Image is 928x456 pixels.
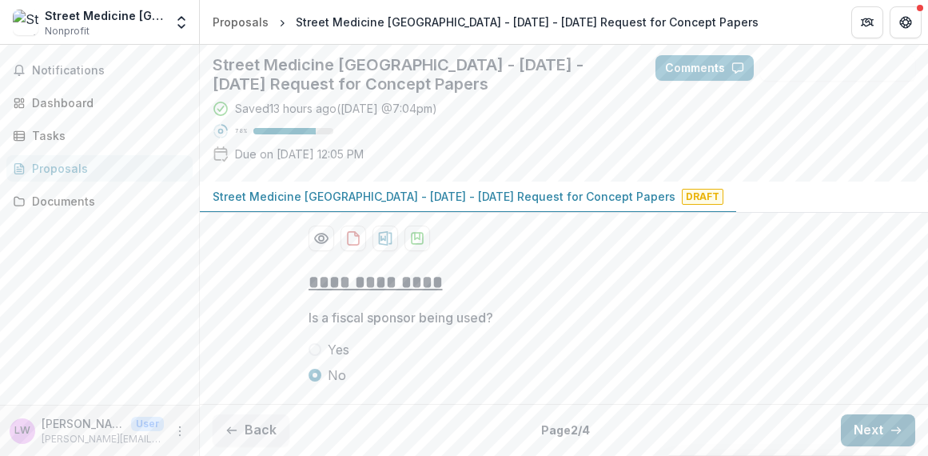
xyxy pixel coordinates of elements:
p: User [131,417,164,431]
span: Yes [328,340,349,359]
button: Back [213,414,289,446]
span: No [328,366,346,385]
div: Street Medicine [GEOGRAPHIC_DATA] - [DATE] - [DATE] Request for Concept Papers [296,14,759,30]
div: Dashboard [32,94,180,111]
button: More [170,422,189,441]
img: Street Medicine St. Louis [13,10,38,35]
a: Tasks [6,122,193,149]
div: Proposals [32,160,180,177]
p: 78 % [235,126,247,137]
p: Street Medicine [GEOGRAPHIC_DATA] - [DATE] - [DATE] Request for Concept Papers [213,188,675,205]
div: Tasks [32,127,180,144]
button: download-proposal [404,226,430,251]
div: Street Medicine [GEOGRAPHIC_DATA][PERSON_NAME] [45,7,164,24]
span: Notifications [32,64,186,78]
h2: Street Medicine [GEOGRAPHIC_DATA] - [DATE] - [DATE] Request for Concept Papers [213,55,630,94]
span: Draft [682,189,723,205]
button: Answer Suggestions [760,55,915,81]
button: download-proposal [372,226,398,251]
span: Nonprofit [45,24,90,38]
button: download-proposal [341,226,366,251]
button: Partners [851,6,883,38]
button: Get Help [890,6,922,38]
p: Page 2 / 4 [541,422,590,438]
p: Due on [DATE] 12:05 PM [235,146,364,162]
a: Dashboard [6,90,193,116]
button: Preview 9c981dc0-9b1e-4553-8c10-c5e5a3ef4430-0.pdf [309,226,334,251]
div: Documents [32,193,180,210]
nav: breadcrumb [206,10,765,34]
div: Saved 13 hours ago ( [DATE] @ 7:04pm ) [235,100,437,117]
button: Comments [655,55,754,81]
p: [PERSON_NAME] [42,415,125,432]
button: Notifications [6,58,193,83]
p: Is a fiscal sponsor being used? [309,308,493,327]
button: Open entity switcher [170,6,193,38]
a: Proposals [6,155,193,182]
a: Documents [6,188,193,214]
div: Proposals [213,14,269,30]
p: [PERSON_NAME][EMAIL_ADDRESS][PERSON_NAME][DOMAIN_NAME] [42,432,164,446]
a: Proposals [206,10,275,34]
button: Next [841,414,915,446]
div: Lesley Weinstein [14,426,30,436]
